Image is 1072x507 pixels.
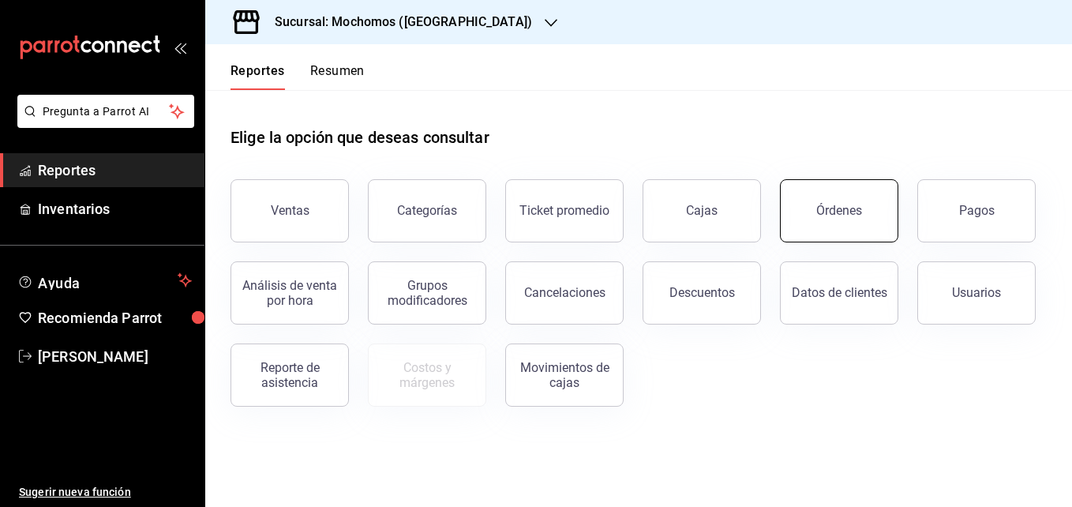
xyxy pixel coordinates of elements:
div: navigation tabs [231,63,365,90]
a: Cajas [643,179,761,242]
button: Categorías [368,179,486,242]
button: Datos de clientes [780,261,898,325]
button: Ventas [231,179,349,242]
div: Grupos modificadores [378,278,476,308]
div: Datos de clientes [792,285,887,300]
a: Pregunta a Parrot AI [11,115,194,131]
span: Reportes [38,160,192,181]
button: Usuarios [917,261,1036,325]
button: Grupos modificadores [368,261,486,325]
div: Descuentos [669,285,735,300]
button: Reportes [231,63,285,90]
div: Pagos [959,203,995,218]
span: Ayuda [38,271,171,290]
button: Reporte de asistencia [231,344,349,407]
div: Órdenes [816,203,862,218]
div: Reporte de asistencia [241,360,339,390]
h3: Sucursal: Mochomos ([GEOGRAPHIC_DATA]) [262,13,532,32]
span: Recomienda Parrot [38,307,192,329]
div: Categorías [397,203,457,218]
div: Análisis de venta por hora [241,278,339,308]
button: open_drawer_menu [174,41,186,54]
span: Inventarios [38,198,192,220]
div: Usuarios [952,285,1001,300]
h1: Elige la opción que deseas consultar [231,126,489,149]
div: Costos y márgenes [378,360,476,390]
span: [PERSON_NAME] [38,346,192,367]
button: Análisis de venta por hora [231,261,349,325]
div: Cancelaciones [524,285,605,300]
div: Ticket promedio [519,203,609,218]
button: Pregunta a Parrot AI [17,95,194,128]
div: Cajas [686,201,718,220]
button: Descuentos [643,261,761,325]
button: Órdenes [780,179,898,242]
button: Pagos [917,179,1036,242]
button: Ticket promedio [505,179,624,242]
div: Movimientos de cajas [515,360,613,390]
button: Cancelaciones [505,261,624,325]
button: Resumen [310,63,365,90]
button: Contrata inventarios para ver este reporte [368,344,486,407]
span: Pregunta a Parrot AI [43,103,170,120]
span: Sugerir nueva función [19,484,192,501]
button: Movimientos de cajas [505,344,624,407]
div: Ventas [271,203,309,218]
